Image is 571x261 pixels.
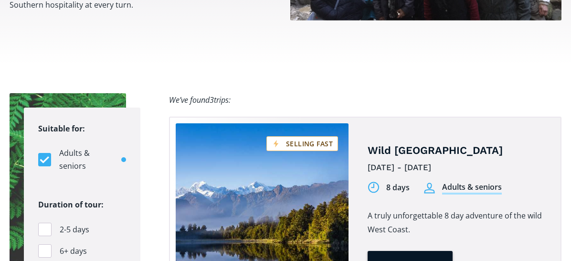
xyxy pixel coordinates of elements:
span: Adults & seniors [59,147,116,173]
legend: Suitable for: [38,122,85,136]
p: A truly unforgettable 8 day adventure of the wild West Coast. [368,209,546,237]
div: days [392,182,410,193]
div: We’ve found trips: [169,93,231,107]
span: 6+ days [60,245,87,258]
div: Adults & seniors [442,182,502,195]
div: [DATE] - [DATE] [368,160,546,175]
div: 8 [386,182,391,193]
span: 2-5 days [60,223,89,236]
legend: Duration of tour: [38,198,104,212]
span: 3 [210,95,214,105]
h4: Wild [GEOGRAPHIC_DATA] [368,144,546,158]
